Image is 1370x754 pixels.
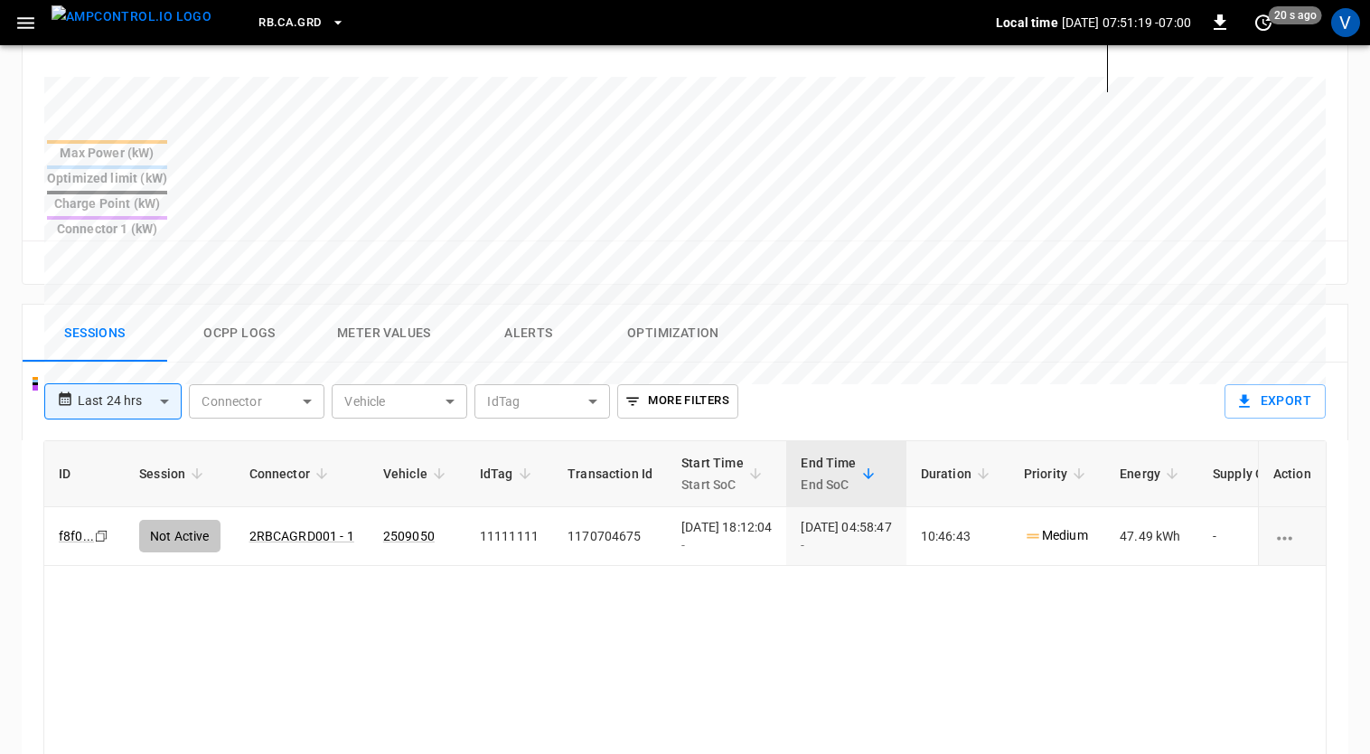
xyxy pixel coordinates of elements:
[1258,441,1326,507] th: Action
[1331,8,1360,37] div: profile-icon
[1024,463,1091,485] span: Priority
[801,452,879,495] span: End TimeEnd SoC
[921,463,995,485] span: Duration
[681,474,744,495] p: Start SoC
[601,305,746,363] button: Optimization
[996,14,1058,32] p: Local time
[167,305,312,363] button: Ocpp logs
[139,463,209,485] span: Session
[681,452,767,495] span: Start TimeStart SoC
[312,305,456,363] button: Meter Values
[78,384,182,419] div: Last 24 hrs
[681,452,744,495] div: Start Time
[801,452,856,495] div: End Time
[801,474,856,495] p: End SoC
[1062,14,1191,32] p: [DATE] 07:51:19 -07:00
[249,463,333,485] span: Connector
[251,5,352,41] button: RB.CA.GRD
[23,305,167,363] button: Sessions
[258,13,321,33] span: RB.CA.GRD
[383,463,451,485] span: Vehicle
[553,441,667,507] th: Transaction Id
[1249,8,1278,37] button: set refresh interval
[1225,384,1326,419] button: Export
[44,441,125,507] th: ID
[1213,457,1318,490] div: Supply Cost
[52,5,211,28] img: ampcontrol.io logo
[480,463,537,485] span: IdTag
[1120,463,1184,485] span: Energy
[617,384,737,419] button: More Filters
[456,305,601,363] button: Alerts
[1273,527,1311,545] div: charging session options
[1269,6,1322,24] span: 20 s ago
